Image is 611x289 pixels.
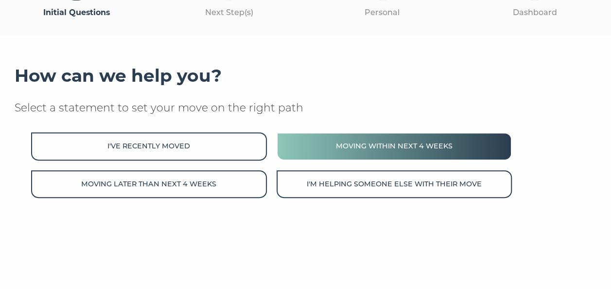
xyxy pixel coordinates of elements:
[153,6,305,19] p: Next Step(s)
[277,132,512,160] button: Moving within next 4 weeks
[31,170,267,198] button: Moving later than next 4 weeks
[15,65,596,87] h3: How can we help you?
[277,170,512,198] button: I'm helping someone else with their move
[15,101,596,115] p: Select a statement to set your move on the right path
[31,132,267,160] button: I've recently moved
[458,6,611,19] p: Dashboard
[306,6,458,19] p: Personal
